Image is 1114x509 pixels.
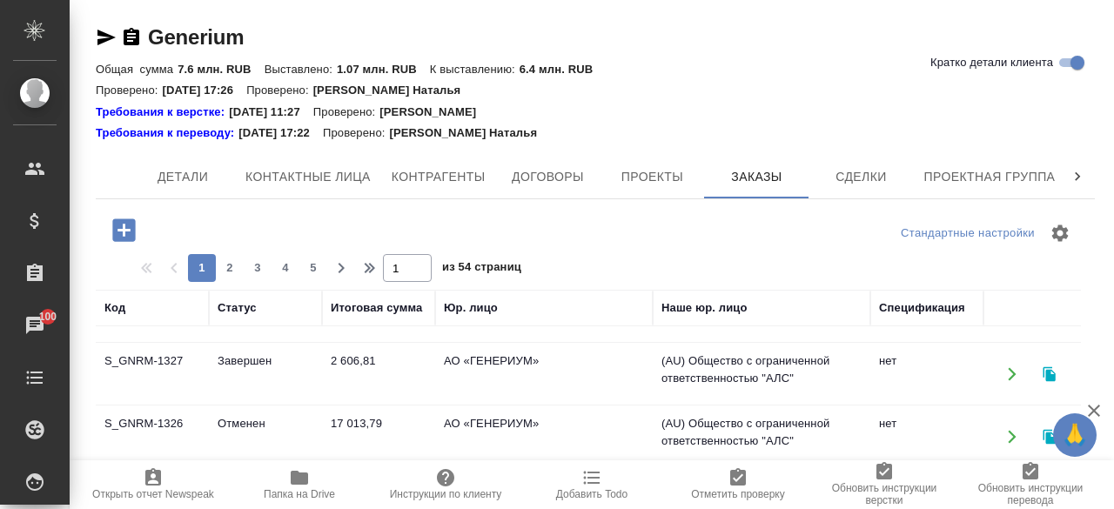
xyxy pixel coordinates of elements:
[96,124,238,142] div: Нажми, чтобы открыть папку с инструкцией
[209,406,322,467] td: Отменен
[96,124,238,142] a: Требования к переводу:
[244,254,272,282] button: 3
[520,63,606,76] p: 6.4 млн. RUB
[100,212,148,248] button: Добавить проект
[229,104,313,121] p: [DATE] 11:27
[957,460,1104,509] button: Обновить инструкции перевода
[430,63,520,76] p: К выставлению:
[435,344,653,405] td: АО «ГЕНЕРИУМ»
[661,299,748,317] div: Наше юр. лицо
[238,124,323,142] p: [DATE] 17:22
[96,27,117,48] button: Скопировать ссылку для ЯМессенджера
[968,482,1093,506] span: Обновить инструкции перевода
[665,460,811,509] button: Отметить проверку
[994,356,1030,392] button: Открыть
[811,460,957,509] button: Обновить инструкции верстки
[216,259,244,277] span: 2
[870,344,983,405] td: нет
[435,406,653,467] td: АО «ГЕНЕРИУМ»
[4,304,65,347] a: 100
[313,104,380,121] p: Проверено:
[226,460,372,509] button: Папка на Drive
[322,344,435,405] td: 2 606,81
[96,104,229,121] a: Требования к верстке:
[930,54,1053,71] span: Кратко детали клиента
[141,166,225,188] span: Детали
[519,460,665,509] button: Добавить Todo
[610,166,694,188] span: Проекты
[715,166,798,188] span: Заказы
[442,257,521,282] span: из 54 страниц
[264,488,335,500] span: Папка на Drive
[653,406,870,467] td: (AU) Общество с ограниченной ответственностью "АЛС"
[121,27,142,48] button: Скопировать ссылку
[1031,356,1067,392] button: Клонировать
[80,460,226,509] button: Открыть отчет Newspeak
[870,406,983,467] td: нет
[923,166,1055,188] span: Проектная группа
[390,488,502,500] span: Инструкции по клиенту
[96,344,209,405] td: S_GNRM-1327
[1069,356,1104,392] button: Удалить
[96,406,209,467] td: S_GNRM-1326
[148,25,244,49] a: Generium
[209,344,322,405] td: Завершен
[444,299,498,317] div: Юр. лицо
[879,299,965,317] div: Спецификация
[379,104,489,121] p: [PERSON_NAME]
[178,63,264,76] p: 7.6 млн. RUB
[299,254,327,282] button: 5
[1031,419,1067,454] button: Клонировать
[29,308,68,325] span: 100
[216,254,244,282] button: 2
[96,104,229,121] div: Нажми, чтобы открыть папку с инструкцией
[392,166,486,188] span: Контрагенты
[244,259,272,277] span: 3
[96,63,178,76] p: Общая сумма
[1039,212,1081,254] span: Настроить таблицу
[272,259,299,277] span: 4
[313,84,474,97] p: [PERSON_NAME] Наталья
[265,63,337,76] p: Выставлено:
[1060,417,1090,453] span: 🙏
[218,299,257,317] div: Статус
[994,419,1030,454] button: Открыть
[323,124,390,142] p: Проверено:
[372,460,519,509] button: Инструкции по клиенту
[322,406,435,467] td: 17 013,79
[272,254,299,282] button: 4
[92,488,214,500] span: Открыть отчет Newspeak
[245,166,371,188] span: Контактные лица
[389,124,550,142] p: [PERSON_NAME] Наталья
[822,482,947,506] span: Обновить инструкции верстки
[337,63,430,76] p: 1.07 млн. RUB
[96,84,163,97] p: Проверено:
[246,84,313,97] p: Проверено:
[506,166,589,188] span: Договоры
[819,166,903,188] span: Сделки
[104,299,125,317] div: Код
[691,488,784,500] span: Отметить проверку
[653,344,870,405] td: (AU) Общество с ограниченной ответственностью "АЛС"
[331,299,422,317] div: Итоговая сумма
[556,488,627,500] span: Добавить Todo
[299,259,327,277] span: 5
[1053,413,1097,457] button: 🙏
[896,220,1039,247] div: split button
[163,84,247,97] p: [DATE] 17:26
